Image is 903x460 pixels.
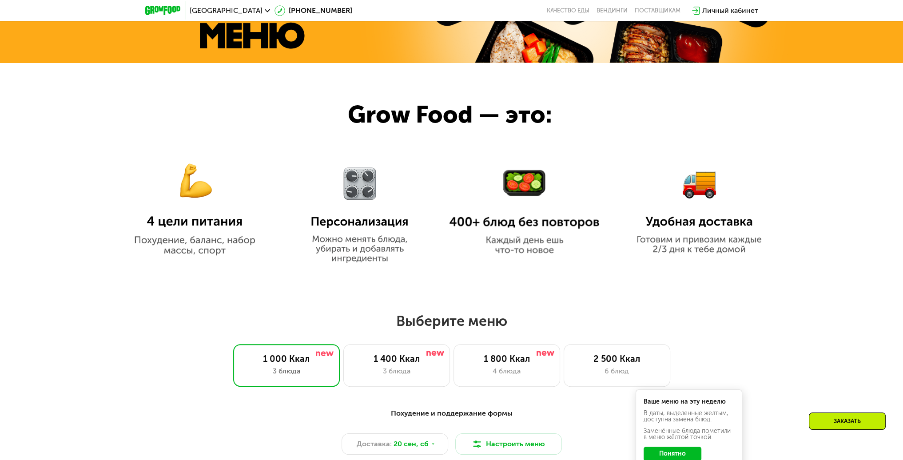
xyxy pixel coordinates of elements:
[357,439,392,449] span: Доставка:
[190,7,263,14] span: [GEOGRAPHIC_DATA]
[353,353,441,364] div: 1 400 Ккал
[597,7,628,14] a: Вендинги
[547,7,589,14] a: Качество еды
[189,408,715,419] div: Похудение и поддержание формы
[463,353,551,364] div: 1 800 Ккал
[573,353,661,364] div: 2 500 Ккал
[274,5,352,16] a: [PHONE_NUMBER]
[635,7,680,14] div: поставщикам
[809,412,886,430] div: Заказать
[644,428,734,440] div: Заменённые блюда пометили в меню жёлтой точкой.
[463,366,551,377] div: 4 блюда
[348,97,587,133] div: Grow Food — это:
[702,5,758,16] div: Личный кабинет
[353,366,441,377] div: 3 блюда
[394,439,429,449] span: 20 сен, сб
[28,312,875,330] h2: Выберите меню
[455,433,562,455] button: Настроить меню
[573,366,661,377] div: 6 блюд
[644,399,734,405] div: Ваше меню на эту неделю
[644,410,734,423] div: В даты, выделенные желтым, доступна замена блюд.
[243,366,330,377] div: 3 блюда
[243,353,330,364] div: 1 000 Ккал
